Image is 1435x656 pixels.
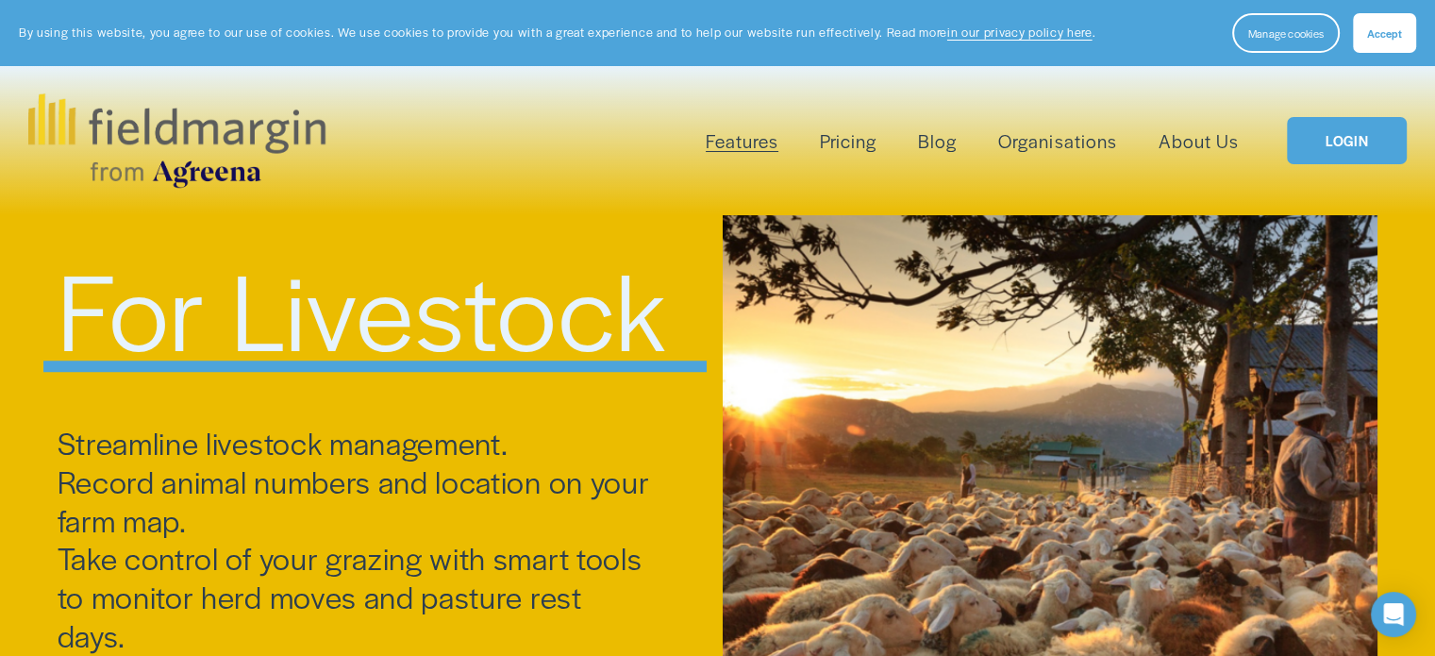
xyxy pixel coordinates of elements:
[1371,592,1416,637] div: Open Intercom Messenger
[1248,25,1324,41] span: Manage cookies
[28,93,325,188] img: fieldmargin.com
[706,126,778,157] a: folder dropdown
[1159,126,1239,157] a: About Us
[706,127,778,155] span: Features
[19,24,1095,42] p: By using this website, you agree to our use of cookies. We use cookies to provide you with a grea...
[58,232,669,382] span: For Livestock
[998,126,1116,157] a: Organisations
[1353,13,1416,53] button: Accept
[1232,13,1340,53] button: Manage cookies
[58,421,657,656] span: Streamline livestock management. Record animal numbers and location on your farm map. Take contro...
[820,126,876,157] a: Pricing
[1287,117,1406,165] a: LOGIN
[918,126,957,157] a: Blog
[1367,25,1402,41] span: Accept
[947,24,1093,41] a: in our privacy policy here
